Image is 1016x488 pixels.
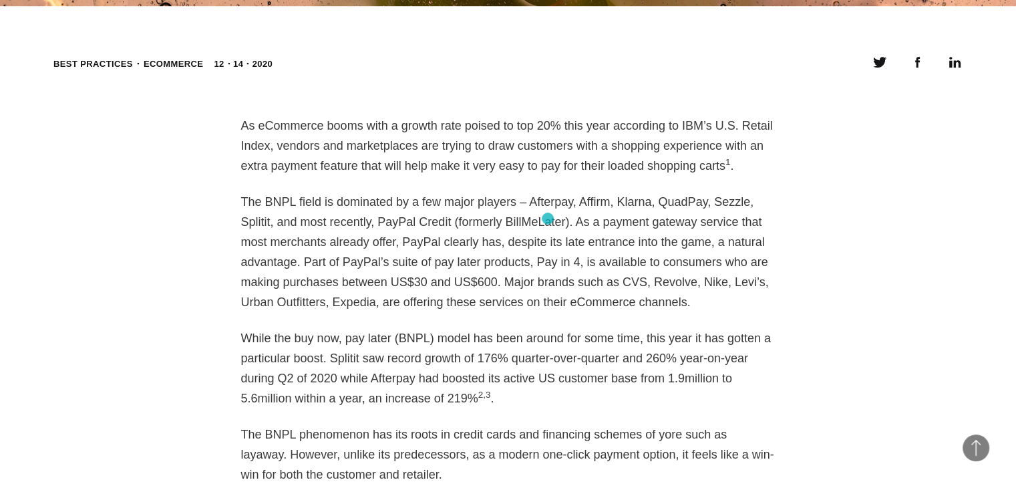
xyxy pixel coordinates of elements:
p: As eCommerce booms with a growth rate poised to top 20% this year according to IBM’s U.S. Retail ... [241,116,776,176]
button: Back to Top [963,435,989,461]
p: The BNPL phenomenon has its roots in credit cards and financing schemes of yore such as layaway. ... [241,424,776,485]
time: 12・14・2020 [214,57,273,71]
a: Best practices [53,59,133,69]
sup: 1 [725,157,731,167]
p: The BNPL field is dominated by a few major players – Afterpay, Affirm, Klarna, QuadPay, Sezzle, S... [241,192,776,312]
sup: 2,3 [478,390,491,400]
a: eCommerce [144,59,203,69]
p: While the buy now, pay later (BNPL) model has been around for some time, this year it has gotten ... [241,328,776,408]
